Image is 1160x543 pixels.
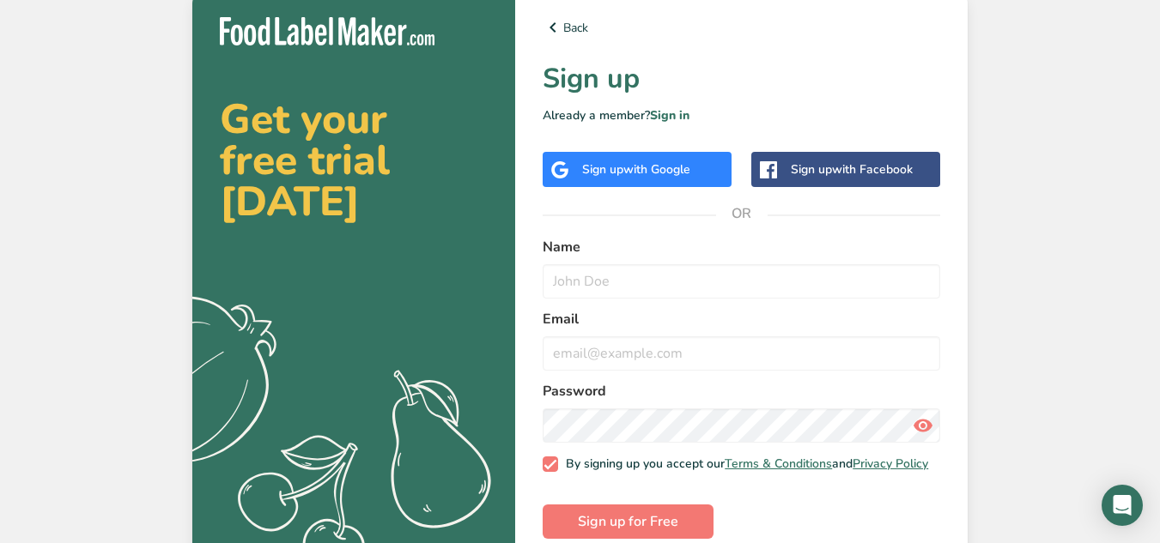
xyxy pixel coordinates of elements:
button: Sign up for Free [543,504,714,539]
span: with Google [623,161,690,178]
div: Open Intercom Messenger [1102,485,1143,526]
a: Sign in [650,107,689,124]
input: John Doe [543,264,940,299]
label: Password [543,381,940,401]
span: with Facebook [832,161,913,178]
label: Name [543,237,940,257]
div: Sign up [791,160,913,178]
a: Back [543,17,940,38]
a: Terms & Conditions [725,456,832,472]
span: OR [716,188,768,239]
label: Email [543,309,940,329]
p: Already a member? [543,106,940,124]
input: email@example.com [543,336,940,371]
a: Privacy Policy [853,456,928,472]
img: Food Label Maker [220,17,434,45]
h1: Sign up [543,58,940,100]
span: Sign up for Free [578,511,678,532]
h2: Get your free trial [DATE] [220,99,488,222]
div: Sign up [582,160,690,178]
span: By signing up you accept our and [558,456,929,472]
